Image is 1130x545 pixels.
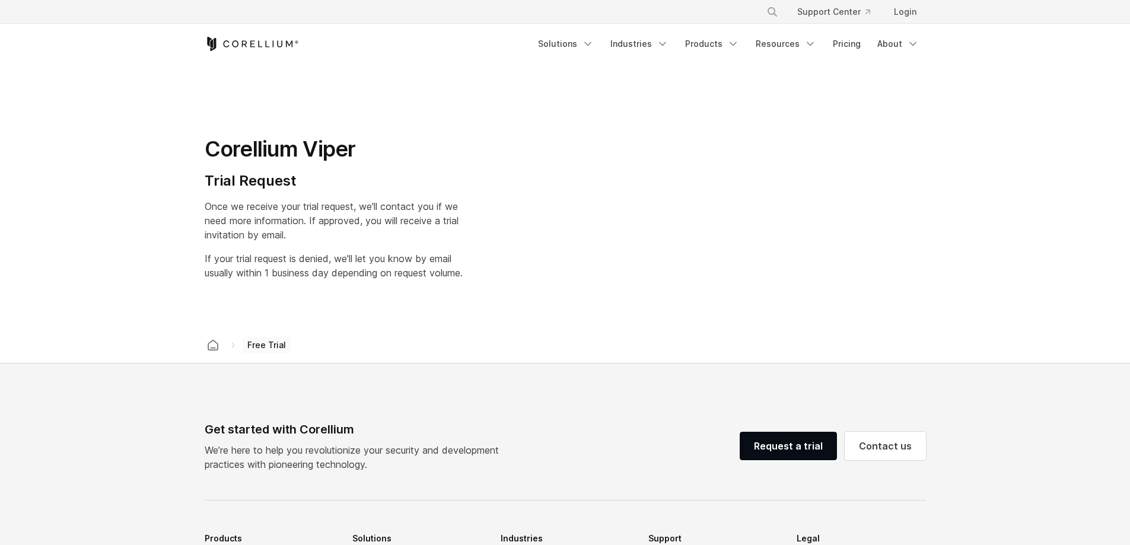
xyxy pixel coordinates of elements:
a: Login [884,1,926,23]
a: Request a trial [740,432,837,460]
a: Corellium Home [205,37,299,51]
p: We’re here to help you revolutionize your security and development practices with pioneering tech... [205,443,508,471]
a: Pricing [826,33,868,55]
span: Once we receive your trial request, we'll contact you if we need more information. If approved, y... [205,200,459,241]
button: Search [762,1,783,23]
div: Get started with Corellium [205,420,508,438]
h1: Corellium Viper [205,136,463,162]
a: Products [678,33,746,55]
div: Navigation Menu [752,1,926,23]
h4: Trial Request [205,172,463,190]
div: Navigation Menu [531,33,926,55]
a: Solutions [531,33,601,55]
a: Support Center [788,1,880,23]
a: Industries [603,33,676,55]
a: About [870,33,926,55]
a: Contact us [845,432,926,460]
span: If your trial request is denied, we'll let you know by email usually within 1 business day depend... [205,253,463,279]
span: Free Trial [243,337,291,353]
a: Corellium home [202,337,224,353]
a: Resources [749,33,823,55]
